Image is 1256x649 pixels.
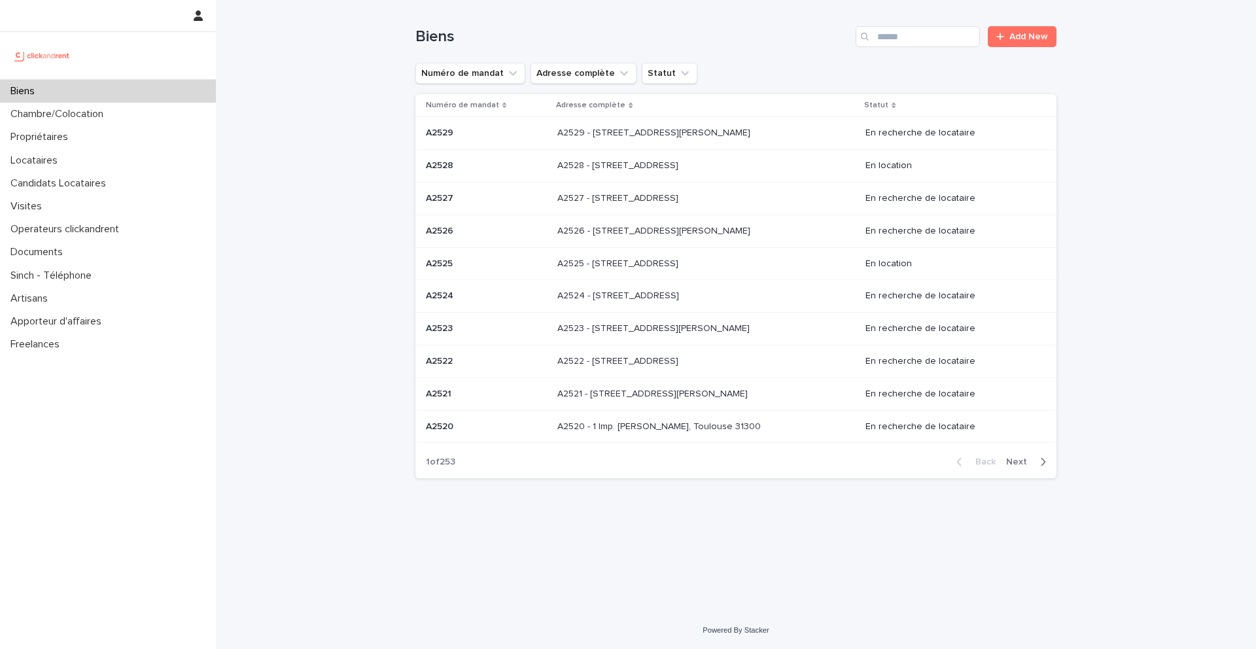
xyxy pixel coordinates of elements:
[5,177,116,190] p: Candidats Locataires
[415,27,850,46] h1: Biens
[557,386,750,400] p: A2521 - 44 avenue François Mansart, Maisons-Laffitte 78600
[426,386,454,400] p: A2521
[864,98,888,113] p: Statut
[426,419,456,432] p: A2520
[415,280,1056,313] tr: A2524A2524 A2524 - [STREET_ADDRESS]A2524 - [STREET_ADDRESS] En recherche de locataire
[5,246,73,258] p: Documents
[968,457,996,466] span: Back
[856,26,980,47] input: Search
[5,315,112,328] p: Apporteur d'affaires
[865,421,1036,432] p: En recherche de locataire
[415,150,1056,183] tr: A2528A2528 A2528 - [STREET_ADDRESS]A2528 - [STREET_ADDRESS] En location
[1009,32,1048,41] span: Add New
[865,258,1036,270] p: En location
[10,43,74,69] img: UCB0brd3T0yccxBKYDjQ
[865,389,1036,400] p: En recherche de locataire
[426,288,456,302] p: A2524
[1001,456,1056,468] button: Next
[557,353,681,367] p: A2522 - [STREET_ADDRESS]
[557,125,753,139] p: A2529 - 14 rue Honoré de Balzac, Garges-lès-Gonesse 95140
[557,256,681,270] p: A2525 - [STREET_ADDRESS]
[5,154,68,167] p: Locataires
[5,338,70,351] p: Freelances
[557,158,681,171] p: A2528 - [STREET_ADDRESS]
[1006,457,1035,466] span: Next
[5,270,102,282] p: Sinch - Téléphone
[426,125,456,139] p: A2529
[642,63,697,84] button: Statut
[415,63,525,84] button: Numéro de mandat
[415,247,1056,280] tr: A2525A2525 A2525 - [STREET_ADDRESS]A2525 - [STREET_ADDRESS] En location
[865,323,1036,334] p: En recherche de locataire
[865,193,1036,204] p: En recherche de locataire
[557,321,752,334] p: A2523 - 18 quai Alphonse Le Gallo, Boulogne-Billancourt 92100
[5,108,114,120] p: Chambre/Colocation
[426,190,456,204] p: A2527
[415,410,1056,443] tr: A2520A2520 A2520 - 1 Imp. [PERSON_NAME], Toulouse 31300A2520 - 1 Imp. [PERSON_NAME], Toulouse 313...
[415,117,1056,150] tr: A2529A2529 A2529 - [STREET_ADDRESS][PERSON_NAME]A2529 - [STREET_ADDRESS][PERSON_NAME] En recherch...
[415,446,466,478] p: 1 of 253
[426,321,455,334] p: A2523
[426,353,455,367] p: A2522
[557,288,682,302] p: A2524 - [STREET_ADDRESS]
[865,160,1036,171] p: En location
[865,226,1036,237] p: En recherche de locataire
[415,182,1056,215] tr: A2527A2527 A2527 - [STREET_ADDRESS]A2527 - [STREET_ADDRESS] En recherche de locataire
[703,626,769,634] a: Powered By Stacker
[426,98,499,113] p: Numéro de mandat
[988,26,1056,47] a: Add New
[557,223,753,237] p: A2526 - [STREET_ADDRESS][PERSON_NAME]
[5,85,45,97] p: Biens
[556,98,625,113] p: Adresse complète
[5,200,52,213] p: Visites
[865,128,1036,139] p: En recherche de locataire
[557,419,763,432] p: A2520 - 1 Imp. [PERSON_NAME], Toulouse 31300
[5,223,130,236] p: Operateurs clickandrent
[865,356,1036,367] p: En recherche de locataire
[5,131,78,143] p: Propriétaires
[415,345,1056,377] tr: A2522A2522 A2522 - [STREET_ADDRESS]A2522 - [STREET_ADDRESS] En recherche de locataire
[946,456,1001,468] button: Back
[415,377,1056,410] tr: A2521A2521 A2521 - [STREET_ADDRESS][PERSON_NAME]A2521 - [STREET_ADDRESS][PERSON_NAME] En recherch...
[426,158,456,171] p: A2528
[415,313,1056,345] tr: A2523A2523 A2523 - [STREET_ADDRESS][PERSON_NAME]A2523 - [STREET_ADDRESS][PERSON_NAME] En recherch...
[5,292,58,305] p: Artisans
[557,190,681,204] p: A2527 - [STREET_ADDRESS]
[426,223,456,237] p: A2526
[415,215,1056,247] tr: A2526A2526 A2526 - [STREET_ADDRESS][PERSON_NAME]A2526 - [STREET_ADDRESS][PERSON_NAME] En recherch...
[865,290,1036,302] p: En recherche de locataire
[531,63,637,84] button: Adresse complète
[426,256,455,270] p: A2525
